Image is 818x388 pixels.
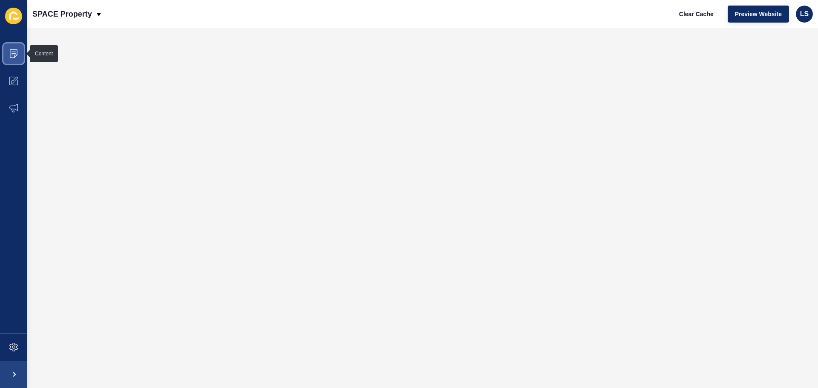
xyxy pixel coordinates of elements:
[728,6,789,23] button: Preview Website
[800,10,809,18] span: LS
[672,6,721,23] button: Clear Cache
[32,3,92,25] p: SPACE Property
[679,10,714,18] span: Clear Cache
[35,50,53,57] div: Content
[735,10,782,18] span: Preview Website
